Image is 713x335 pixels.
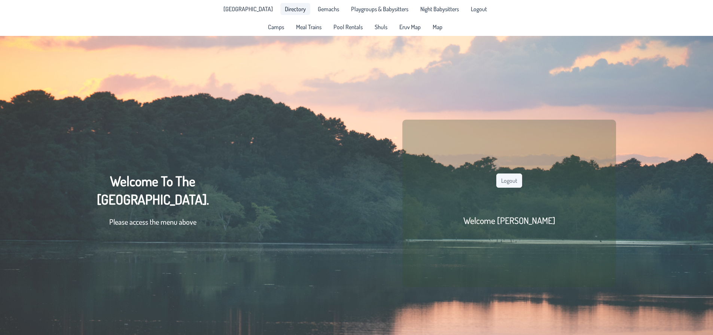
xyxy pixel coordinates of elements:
[329,21,367,33] a: Pool Rentals
[395,21,425,33] a: Eruv Map
[313,3,344,15] a: Gemachs
[375,24,387,30] span: Shuls
[471,6,487,12] span: Logout
[466,3,491,15] li: Logout
[280,3,310,15] a: Directory
[296,24,322,30] span: Meal Trains
[416,3,463,15] a: Night Babysitters
[433,24,442,30] span: Map
[97,216,209,227] p: Please access the menu above
[263,21,289,33] a: Camps
[219,3,277,15] li: Pine Lake Park
[420,6,459,12] span: Night Babysitters
[463,215,555,226] h2: Welcome [PERSON_NAME]
[347,3,413,15] a: Playgroups & Babysitters
[268,24,284,30] span: Camps
[292,21,326,33] a: Meal Trains
[318,6,339,12] span: Gemachs
[333,24,363,30] span: Pool Rentals
[370,21,392,33] a: Shuls
[285,6,306,12] span: Directory
[351,6,408,12] span: Playgroups & Babysitters
[223,6,273,12] span: [GEOGRAPHIC_DATA]
[219,3,277,15] a: [GEOGRAPHIC_DATA]
[428,21,447,33] a: Map
[97,172,209,235] div: Welcome To The [GEOGRAPHIC_DATA].
[496,173,522,188] button: Logout
[399,24,421,30] span: Eruv Map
